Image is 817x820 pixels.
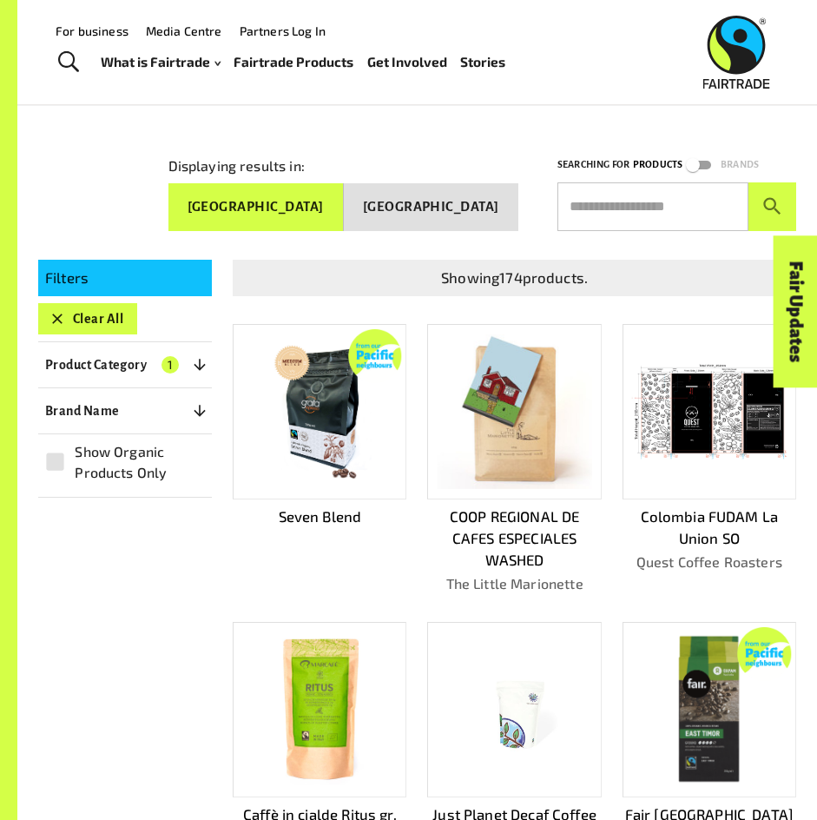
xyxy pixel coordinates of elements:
button: [GEOGRAPHIC_DATA] [168,183,344,231]
p: Brand Name [45,400,120,421]
a: What is Fairtrade [101,50,221,75]
p: Product Category [45,354,147,375]
p: COOP REGIONAL DE CAFES ESPECIALES WASHED [427,506,601,571]
p: Searching for [557,156,629,173]
p: Showing 174 products. [240,267,789,288]
p: Quest Coffee Roasters [623,552,796,572]
p: Products [633,156,682,173]
a: Media Centre [146,23,222,38]
a: COOP REGIONAL DE CAFES ESPECIALES WASHEDThe Little Marionette [427,324,601,594]
img: Fairtrade Australia New Zealand logo [703,16,770,89]
p: Seven Blend [233,506,406,527]
button: Product Category [38,349,212,380]
p: The Little Marionette [427,573,601,594]
button: Brand Name [38,395,212,427]
button: Clear All [38,303,137,334]
p: Brands [721,156,759,173]
a: Get Involved [367,50,447,75]
p: Displaying results in: [168,155,305,176]
a: Fairtrade Products [234,50,353,75]
a: Partners Log In [240,23,326,38]
a: Seven Blend [233,324,406,594]
p: Filters [45,267,205,288]
a: Colombia FUDAM La Union SOQuest Coffee Roasters [623,324,796,594]
span: Show Organic Products Only [75,441,202,483]
p: Colombia FUDAM La Union SO [623,506,796,549]
a: Stories [460,50,505,75]
span: 1 [161,356,179,374]
button: [GEOGRAPHIC_DATA] [344,183,518,231]
a: Toggle Search [47,41,89,84]
a: For business [56,23,128,38]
